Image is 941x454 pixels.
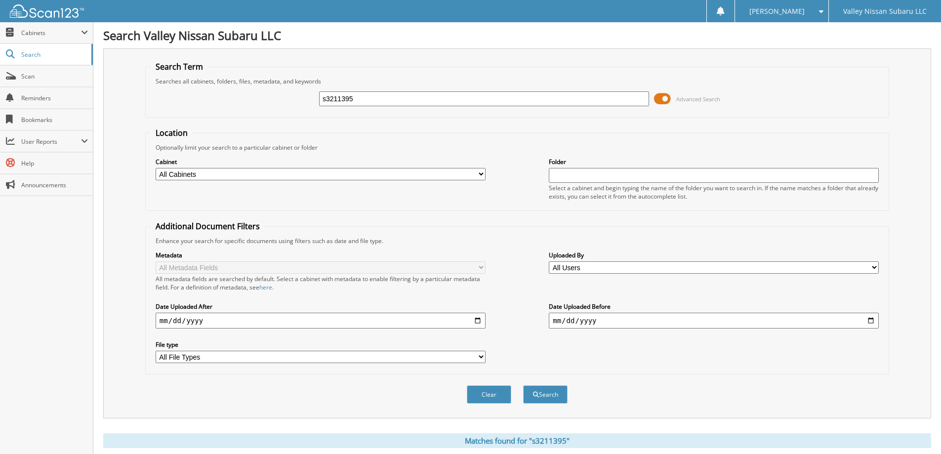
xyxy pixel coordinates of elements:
[156,302,486,311] label: Date Uploaded After
[21,72,88,81] span: Scan
[151,127,193,138] legend: Location
[103,433,931,448] div: Matches found for "s3211395"
[467,385,511,404] button: Clear
[156,340,486,349] label: File type
[151,221,265,232] legend: Additional Document Filters
[549,302,879,311] label: Date Uploaded Before
[21,116,88,124] span: Bookmarks
[549,251,879,259] label: Uploaded By
[103,27,931,43] h1: Search Valley Nissan Subaru LLC
[156,313,486,329] input: start
[156,251,486,259] label: Metadata
[523,385,568,404] button: Search
[749,8,805,14] span: [PERSON_NAME]
[549,158,879,166] label: Folder
[843,8,927,14] span: Valley Nissan Subaru LLC
[151,61,208,72] legend: Search Term
[21,159,88,167] span: Help
[151,237,884,245] div: Enhance your search for specific documents using filters such as date and file type.
[156,158,486,166] label: Cabinet
[21,50,86,59] span: Search
[21,137,81,146] span: User Reports
[151,143,884,152] div: Optionally limit your search to a particular cabinet or folder
[259,283,272,291] a: here
[21,94,88,102] span: Reminders
[21,29,81,37] span: Cabinets
[549,313,879,329] input: end
[151,77,884,85] div: Searches all cabinets, folders, files, metadata, and keywords
[10,4,84,18] img: scan123-logo-white.svg
[549,184,879,201] div: Select a cabinet and begin typing the name of the folder you want to search in. If the name match...
[676,95,720,103] span: Advanced Search
[156,275,486,291] div: All metadata fields are searched by default. Select a cabinet with metadata to enable filtering b...
[21,181,88,189] span: Announcements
